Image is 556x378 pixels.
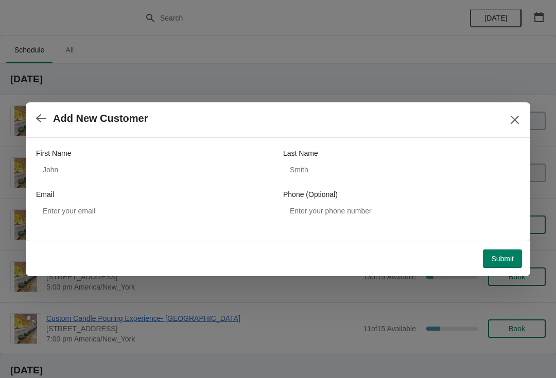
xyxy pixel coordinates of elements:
[491,255,514,263] span: Submit
[283,148,318,158] label: Last Name
[36,160,273,179] input: John
[36,189,54,200] label: Email
[36,148,71,158] label: First Name
[283,202,520,220] input: Enter your phone number
[283,160,520,179] input: Smith
[483,249,522,268] button: Submit
[506,111,524,129] button: Close
[53,113,148,124] h2: Add New Customer
[36,202,273,220] input: Enter your email
[283,189,338,200] label: Phone (Optional)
